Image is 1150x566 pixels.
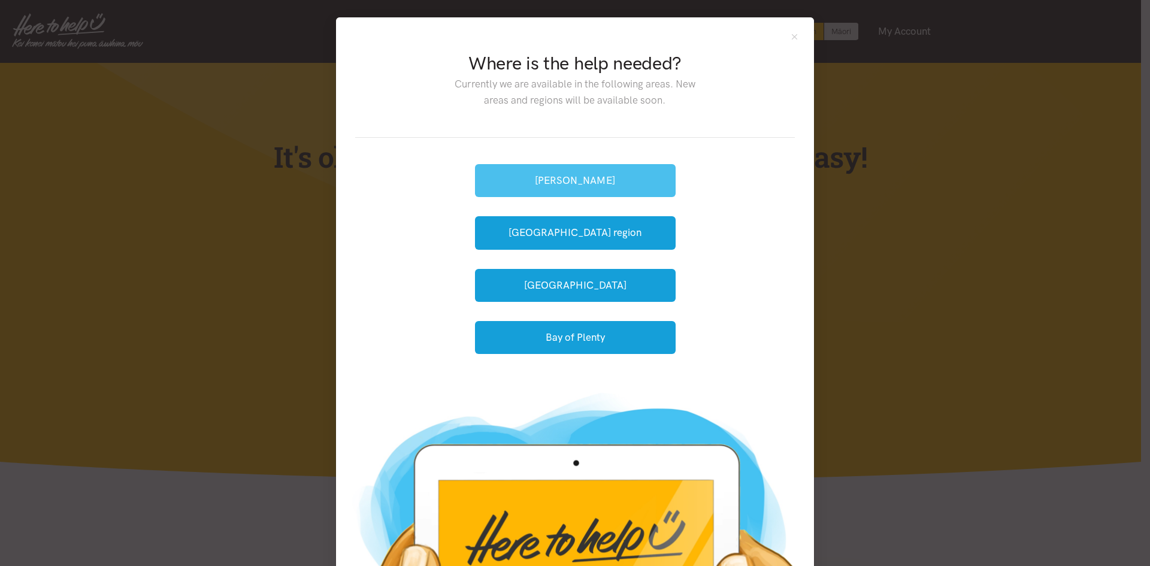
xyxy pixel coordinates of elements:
[475,269,676,302] button: [GEOGRAPHIC_DATA]
[445,51,704,76] h2: Where is the help needed?
[445,76,704,108] p: Currently we are available in the following areas. New areas and regions will be available soon.
[475,216,676,249] button: [GEOGRAPHIC_DATA] region
[789,32,800,42] button: Close
[475,164,676,197] button: [PERSON_NAME]
[475,321,676,354] button: Bay of Plenty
